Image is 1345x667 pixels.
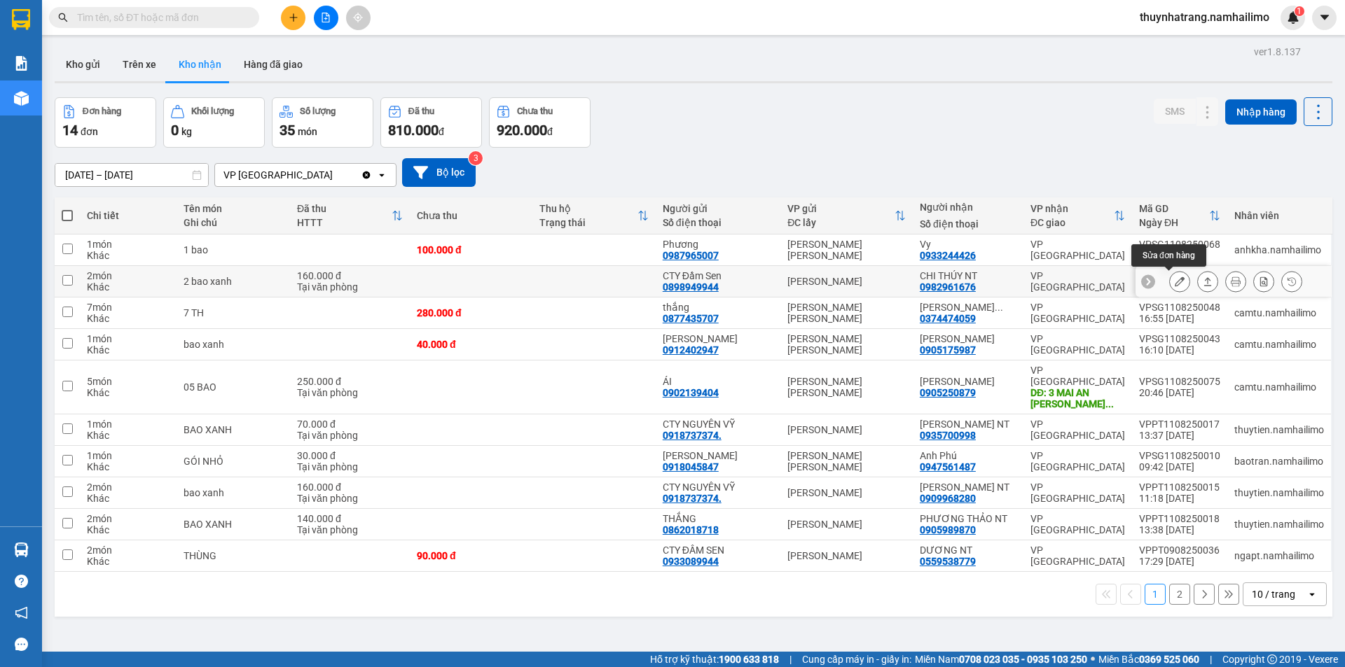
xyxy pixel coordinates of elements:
[1139,376,1220,387] div: VPSG1108250075
[1030,450,1125,472] div: VP [GEOGRAPHIC_DATA]
[1297,6,1302,16] span: 1
[787,276,906,287] div: [PERSON_NAME]
[290,197,410,234] th: Toggle SortBy
[1252,587,1295,601] div: 10 / trang
[1129,8,1281,26] span: thuynhatrang.namhailimo
[1139,482,1220,493] div: VPPT1108250015
[184,456,283,467] div: GÓI NHỎ
[361,169,372,181] svg: Clear value
[87,313,169,324] div: Khác
[15,606,28,619] span: notification
[1139,217,1209,228] div: Ngày ĐH
[920,513,1016,524] div: PHƯƠNG THẢO NT
[539,203,637,214] div: Thu hộ
[280,122,295,139] span: 35
[920,313,976,324] div: 0374474059
[789,652,792,667] span: |
[184,203,283,214] div: Tên món
[920,482,1016,493] div: Linh NT
[417,307,525,318] div: 280.000 đ
[417,339,525,350] div: 40.000 đ
[1139,239,1220,250] div: VPSG1108250068
[920,556,976,567] div: 0559538779
[547,126,553,137] span: đ
[787,450,906,472] div: [PERSON_NAME] [PERSON_NAME]
[1267,654,1277,664] span: copyright
[314,6,338,30] button: file-add
[1030,333,1125,356] div: VP [GEOGRAPHIC_DATA]
[1030,270,1125,293] div: VP [GEOGRAPHIC_DATA]
[1234,210,1324,221] div: Nhân viên
[87,461,169,472] div: Khác
[388,122,439,139] span: 810.000
[87,493,169,504] div: Khác
[87,556,169,567] div: Khác
[1254,44,1301,59] div: ver 1.8.137
[920,376,1016,387] div: PHƯƠNG LINH
[663,524,719,535] div: 0862018718
[376,169,387,181] svg: open
[1234,244,1324,255] div: anhkha.namhailimo
[1139,430,1220,441] div: 13:37 [DATE]
[297,203,392,214] div: Đã thu
[663,302,774,313] div: thắng
[1139,461,1220,472] div: 09:42 [DATE]
[719,654,779,665] strong: 1900 633 818
[1306,589,1318,600] svg: open
[787,302,906,324] div: [PERSON_NAME] [PERSON_NAME]
[1030,302,1125,324] div: VP [GEOGRAPHIC_DATA]
[321,13,331,22] span: file-add
[87,239,169,250] div: 1 món
[87,482,169,493] div: 2 món
[1139,333,1220,344] div: VPSG1108250043
[663,387,719,398] div: 0902139404
[1030,239,1125,261] div: VP [GEOGRAPHIC_DATA]
[663,493,722,504] div: 0918737374.
[663,556,719,567] div: 0933089944
[297,450,403,461] div: 30.000 đ
[489,97,591,148] button: Chưa thu920.000đ
[1030,387,1125,409] div: DĐ: 3 MAI AN TIÊM - VĨNH PHƯỚC
[1030,203,1114,214] div: VP nhận
[663,344,719,356] div: 0912402947
[995,302,1003,313] span: ...
[920,302,1016,313] div: quang thuốc 0708001532
[920,545,1016,556] div: DƯƠNG NT
[920,419,1016,430] div: CHỊ QUYÊN NT
[1145,584,1166,605] button: 1
[184,217,283,228] div: Ghi chú
[663,270,774,281] div: CTY Đầm Sen
[184,307,283,318] div: 7 TH
[62,122,78,139] span: 14
[87,513,169,524] div: 2 món
[787,424,906,435] div: [PERSON_NAME]
[787,217,895,228] div: ĐC lấy
[1234,519,1324,530] div: thuytien.namhailimo
[111,48,167,81] button: Trên xe
[289,13,298,22] span: plus
[184,339,283,350] div: bao xanh
[1030,217,1114,228] div: ĐC giao
[1132,197,1227,234] th: Toggle SortBy
[1234,550,1324,561] div: ngapt.namhailimo
[87,450,169,461] div: 1 món
[297,461,403,472] div: Tại văn phòng
[920,270,1016,281] div: CHI THÚY NT
[959,654,1087,665] strong: 0708 023 035 - 0935 103 250
[1139,493,1220,504] div: 11:18 [DATE]
[663,482,774,493] div: CTY NGUYÊN VỸ
[1169,271,1190,292] div: Sửa đơn hàng
[87,545,169,556] div: 2 món
[171,122,179,139] span: 0
[353,13,363,22] span: aim
[12,9,30,30] img: logo-vxr
[87,210,169,221] div: Chi tiết
[920,461,976,472] div: 0947561487
[663,203,774,214] div: Người gửi
[663,217,774,228] div: Số điện thoại
[167,48,233,81] button: Kho nhận
[181,126,192,137] span: kg
[539,217,637,228] div: Trạng thái
[281,6,305,30] button: plus
[920,344,976,356] div: 0905175987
